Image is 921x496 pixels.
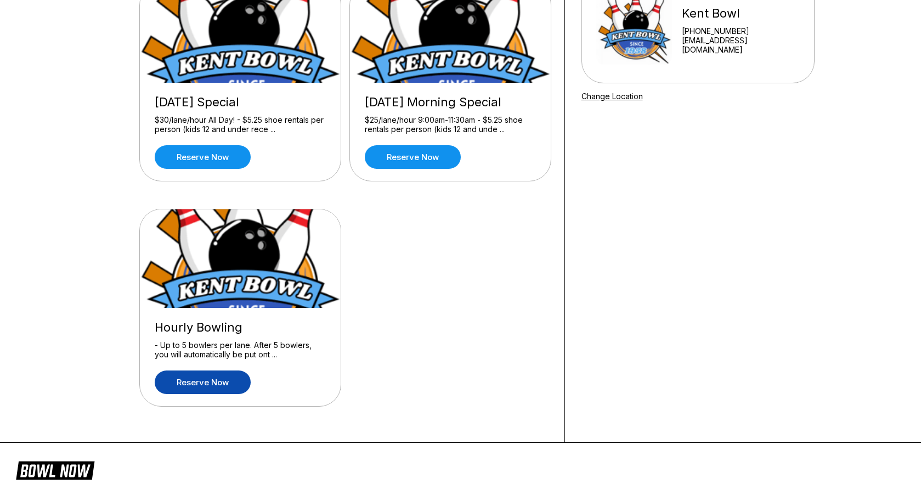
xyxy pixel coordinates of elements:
a: Reserve now [365,145,461,169]
a: Change Location [581,92,643,101]
a: Reserve now [155,145,251,169]
a: Reserve now [155,370,251,394]
div: [DATE] Morning Special [365,95,536,110]
div: $25/lane/hour 9:00am-11:30am - $5.25 shoe rentals per person (kids 12 and unde ... [365,115,536,134]
div: $30/lane/hour All Day! - $5.25 shoe rentals per person (kids 12 and under rece ... [155,115,326,134]
div: Kent Bowl [682,6,799,21]
div: [DATE] Special [155,95,326,110]
div: - Up to 5 bowlers per lane. After 5 bowlers, you will automatically be put ont ... [155,340,326,360]
img: Hourly Bowling [140,209,342,308]
div: [PHONE_NUMBER] [682,26,799,36]
a: [EMAIL_ADDRESS][DOMAIN_NAME] [682,36,799,54]
div: Hourly Bowling [155,320,326,335]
